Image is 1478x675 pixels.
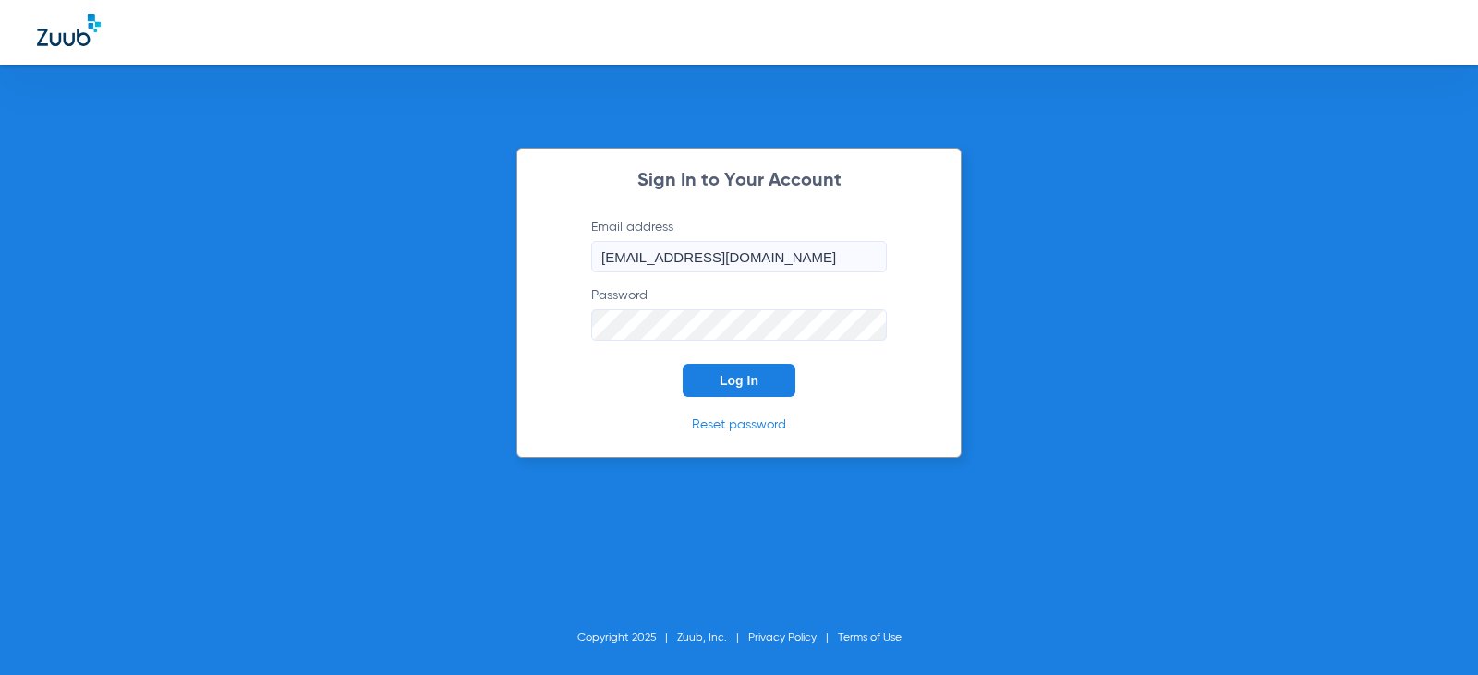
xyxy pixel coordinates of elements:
[37,14,101,46] img: Zuub Logo
[677,629,748,647] li: Zuub, Inc.
[591,218,887,272] label: Email address
[692,418,786,431] a: Reset password
[591,309,887,341] input: Password
[683,364,795,397] button: Log In
[577,629,677,647] li: Copyright 2025
[748,633,817,644] a: Privacy Policy
[563,172,915,190] h2: Sign In to Your Account
[591,286,887,341] label: Password
[838,633,902,644] a: Terms of Use
[591,241,887,272] input: Email address
[720,373,758,388] span: Log In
